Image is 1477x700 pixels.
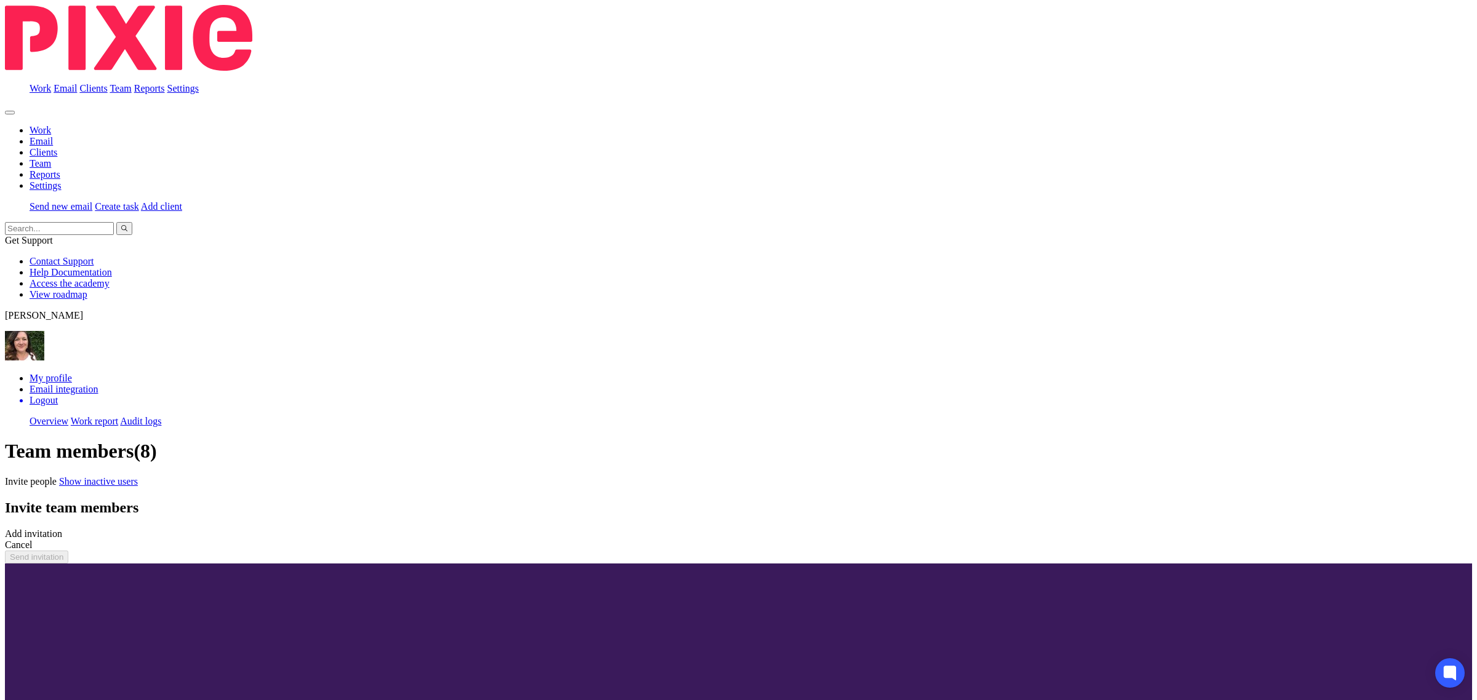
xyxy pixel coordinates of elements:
a: View roadmap [30,289,87,300]
img: Pixie [5,5,252,71]
a: Settings [30,180,62,191]
a: Help Documentation [30,267,112,277]
a: Invite people [5,476,57,487]
a: Reports [30,169,60,180]
button: Send invitation [5,551,68,563]
a: Reports [134,83,165,93]
span: Get Support [5,235,53,245]
input: Search [5,222,114,235]
a: Show inactive users [59,476,138,487]
a: Work report [71,416,118,426]
a: Send new email [30,201,92,212]
a: Add client [141,201,182,212]
a: Email [54,83,77,93]
a: Settings [167,83,199,93]
a: Email [30,136,53,146]
div: Close this dialog window [5,539,1472,551]
img: me.jpg [5,331,44,360]
span: Invite team members [5,499,138,515]
h1: Team members [5,440,1472,463]
a: Email integration [30,384,98,394]
span: (8) [134,440,156,462]
a: Clients [79,83,107,93]
a: Clients [30,147,57,157]
a: Create task [95,201,139,212]
p: [PERSON_NAME] [5,310,1472,321]
span: Logout [30,395,58,405]
a: Overview [30,416,68,426]
a: Contact Support [30,256,94,266]
a: Work [30,83,51,93]
a: Team [110,83,131,93]
a: Work [30,125,51,135]
a: Access the academy [30,278,110,288]
button: Search [116,222,132,235]
span: Add invitation [5,528,62,539]
a: Logout [30,395,1472,406]
a: Team [30,158,51,169]
a: Audit logs [120,416,161,426]
a: My profile [30,373,72,383]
